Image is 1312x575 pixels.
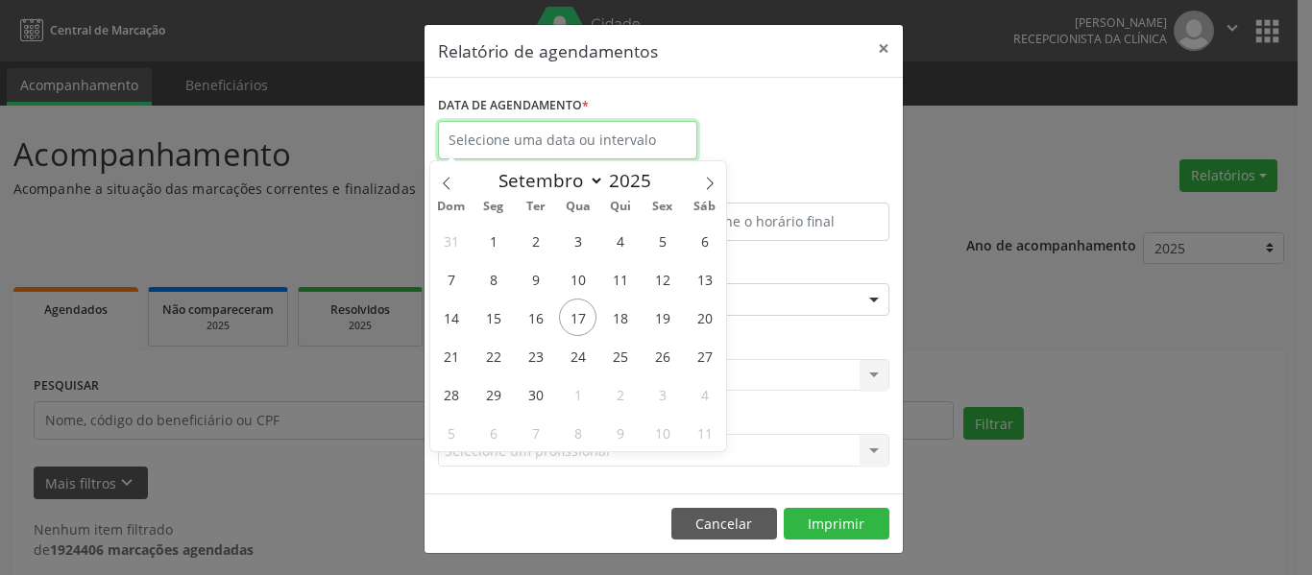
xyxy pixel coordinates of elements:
[474,222,512,259] span: Setembro 1, 2025
[644,222,681,259] span: Setembro 5, 2025
[644,375,681,413] span: Outubro 3, 2025
[644,260,681,298] span: Setembro 12, 2025
[604,168,668,193] input: Year
[686,222,723,259] span: Setembro 6, 2025
[601,222,639,259] span: Setembro 4, 2025
[644,414,681,451] span: Outubro 10, 2025
[668,203,889,241] input: Selecione o horário final
[432,375,470,413] span: Setembro 28, 2025
[438,121,697,159] input: Selecione uma data ou intervalo
[686,414,723,451] span: Outubro 11, 2025
[559,222,596,259] span: Setembro 3, 2025
[474,375,512,413] span: Setembro 29, 2025
[686,375,723,413] span: Outubro 4, 2025
[644,337,681,374] span: Setembro 26, 2025
[517,260,554,298] span: Setembro 9, 2025
[517,414,554,451] span: Outubro 7, 2025
[559,299,596,336] span: Setembro 17, 2025
[644,299,681,336] span: Setembro 19, 2025
[642,201,684,213] span: Sex
[432,337,470,374] span: Setembro 21, 2025
[517,222,554,259] span: Setembro 2, 2025
[864,25,903,72] button: Close
[559,414,596,451] span: Outubro 8, 2025
[686,337,723,374] span: Setembro 27, 2025
[601,260,639,298] span: Setembro 11, 2025
[432,222,470,259] span: Agosto 31, 2025
[686,260,723,298] span: Setembro 13, 2025
[432,299,470,336] span: Setembro 14, 2025
[438,91,589,121] label: DATA DE AGENDAMENTO
[517,337,554,374] span: Setembro 23, 2025
[517,375,554,413] span: Setembro 30, 2025
[489,167,604,194] select: Month
[599,201,642,213] span: Qui
[559,260,596,298] span: Setembro 10, 2025
[432,260,470,298] span: Setembro 7, 2025
[517,299,554,336] span: Setembro 16, 2025
[473,201,515,213] span: Seg
[784,508,889,540] button: Imprimir
[601,299,639,336] span: Setembro 18, 2025
[430,201,473,213] span: Dom
[474,260,512,298] span: Setembro 8, 2025
[515,201,557,213] span: Ter
[668,173,889,203] label: ATÉ
[684,201,726,213] span: Sáb
[601,375,639,413] span: Outubro 2, 2025
[438,38,658,63] h5: Relatório de agendamentos
[601,337,639,374] span: Setembro 25, 2025
[474,299,512,336] span: Setembro 15, 2025
[557,201,599,213] span: Qua
[474,414,512,451] span: Outubro 6, 2025
[601,414,639,451] span: Outubro 9, 2025
[474,337,512,374] span: Setembro 22, 2025
[559,337,596,374] span: Setembro 24, 2025
[432,414,470,451] span: Outubro 5, 2025
[559,375,596,413] span: Outubro 1, 2025
[671,508,777,540] button: Cancelar
[686,299,723,336] span: Setembro 20, 2025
